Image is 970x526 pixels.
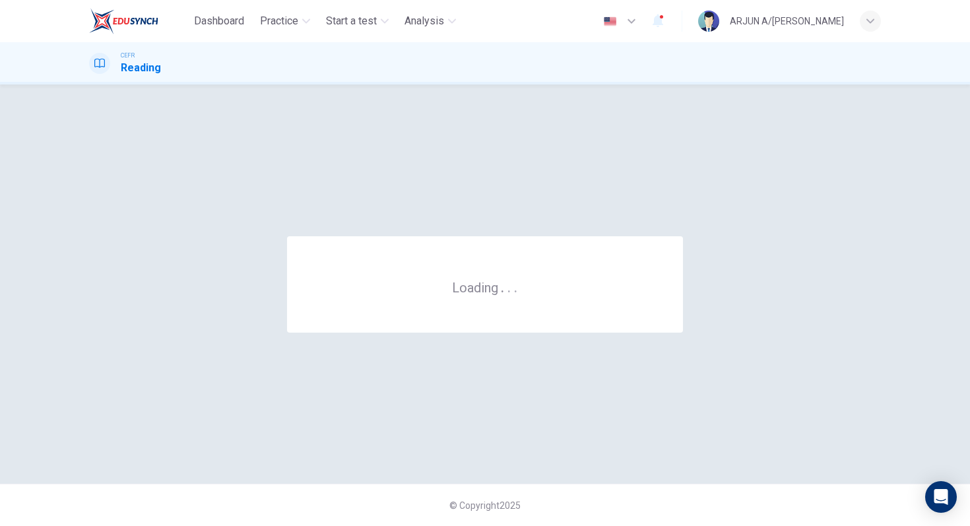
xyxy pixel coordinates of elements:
[121,51,135,60] span: CEFR
[255,9,315,33] button: Practice
[404,13,444,29] span: Analysis
[513,275,518,297] h6: .
[698,11,719,32] img: Profile picture
[730,13,844,29] div: ARJUN A/[PERSON_NAME]
[260,13,298,29] span: Practice
[925,481,957,513] div: Open Intercom Messenger
[507,275,511,297] h6: .
[500,275,505,297] h6: .
[121,60,161,76] h1: Reading
[89,8,189,34] a: EduSynch logo
[89,8,158,34] img: EduSynch logo
[602,16,618,26] img: en
[321,9,394,33] button: Start a test
[194,13,244,29] span: Dashboard
[326,13,377,29] span: Start a test
[449,500,521,511] span: © Copyright 2025
[452,279,518,296] h6: Loading
[189,9,249,33] button: Dashboard
[399,9,461,33] button: Analysis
